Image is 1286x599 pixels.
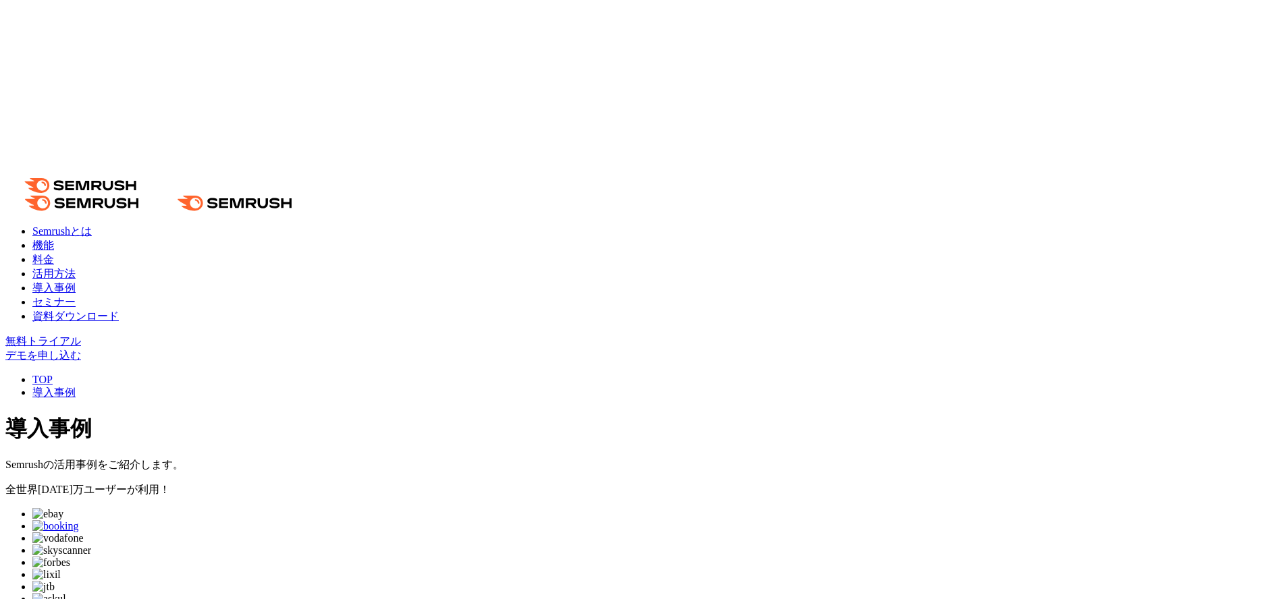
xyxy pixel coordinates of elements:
img: skyscanner [32,544,91,557]
span: [DATE]万ユーザー [38,484,127,495]
a: セミナー [32,296,76,308]
img: lixil [32,569,61,581]
h1: 導入事例 [5,414,1281,444]
a: デモを申し込む [5,349,81,361]
p: 全世界 が利用！ [5,483,1281,497]
img: vodafone [32,532,84,544]
img: jtb [32,581,55,593]
a: 活用方法 [32,268,76,279]
div: Semrushの活用事例をご紹介します。 [5,458,1281,472]
a: 導入事例 [32,387,76,398]
a: 資料ダウンロード [32,310,119,322]
img: forbes [32,557,70,569]
img: ebay [32,508,63,520]
img: booking [32,520,78,532]
iframe: Help widget launcher [1166,546,1271,584]
a: 無料トライアル [5,335,81,347]
a: 導入事例 [32,282,76,293]
a: TOP [32,374,53,385]
a: 機能 [32,239,54,251]
a: Semrushとは [32,225,92,237]
a: 料金 [32,254,54,265]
